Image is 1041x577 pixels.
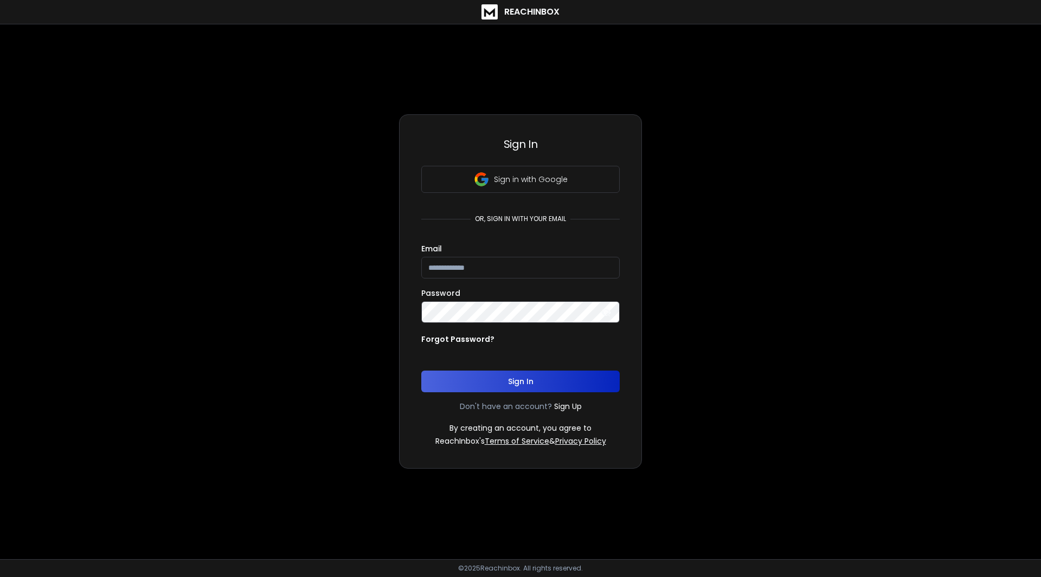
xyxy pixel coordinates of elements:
[555,436,606,446] a: Privacy Policy
[435,436,606,446] p: ReachInbox's &
[481,4,498,20] img: logo
[421,245,442,252] label: Email
[458,564,583,573] p: © 2025 Reachinbox. All rights reserved.
[421,166,620,193] button: Sign in with Google
[485,436,549,446] a: Terms of Service
[421,289,460,297] label: Password
[471,215,570,223] p: or, sign in with your email
[421,371,620,392] button: Sign In
[504,5,560,18] h1: ReachInbox
[481,4,560,20] a: ReachInbox
[554,401,582,412] a: Sign Up
[421,137,620,152] h3: Sign In
[460,401,552,412] p: Don't have an account?
[421,334,494,345] p: Forgot Password?
[449,423,592,433] p: By creating an account, you agree to
[494,174,568,185] p: Sign in with Google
